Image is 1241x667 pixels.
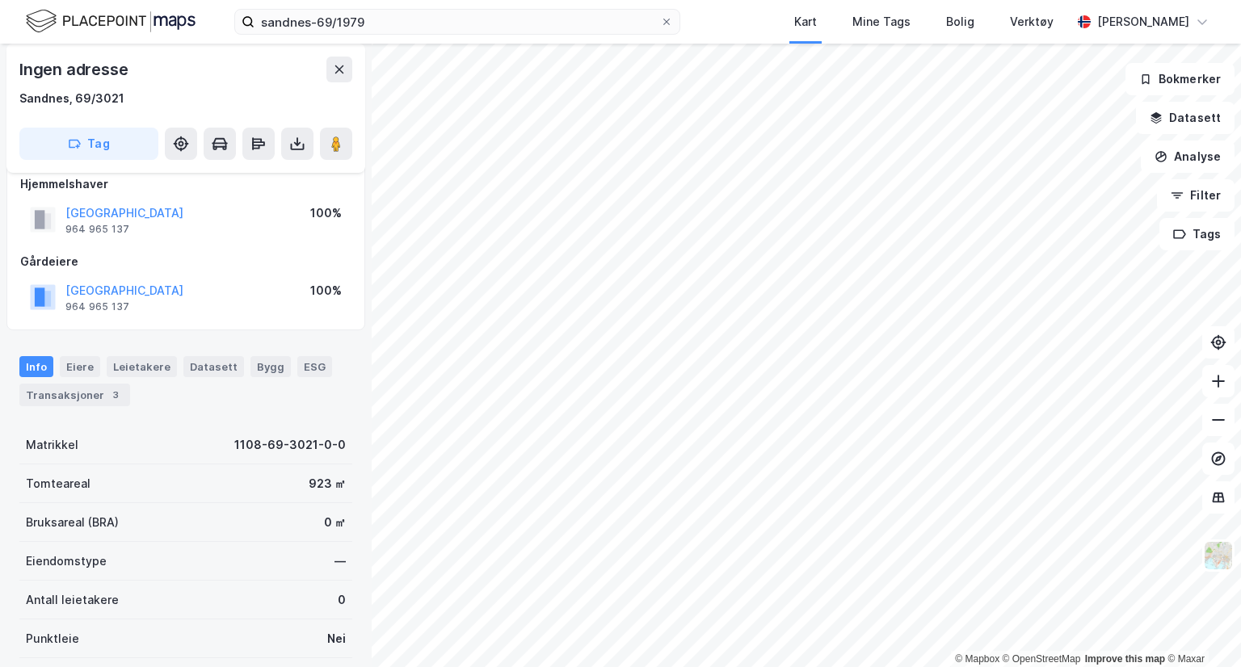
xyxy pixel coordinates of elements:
div: Sandnes, 69/3021 [19,89,124,108]
button: Filter [1157,179,1235,212]
div: 100% [310,203,342,223]
img: Z [1203,540,1234,571]
div: Matrikkel [26,435,78,455]
div: Kontrollprogram for chat [1160,589,1241,667]
div: Leietakere [107,356,177,377]
button: Bokmerker [1125,63,1235,95]
div: Gårdeiere [20,252,351,271]
div: 0 ㎡ [324,513,346,532]
div: Datasett [183,356,244,377]
div: Bygg [250,356,291,377]
div: 964 965 137 [65,223,129,236]
div: Kart [794,12,817,31]
div: 100% [310,281,342,300]
div: Eiendomstype [26,552,107,571]
div: Verktøy [1010,12,1054,31]
div: Mine Tags [852,12,911,31]
button: Tag [19,128,158,160]
a: OpenStreetMap [1003,653,1081,665]
a: Improve this map [1085,653,1165,665]
div: Transaksjoner [19,384,130,406]
div: [PERSON_NAME] [1097,12,1189,31]
div: 1108-69-3021-0-0 [234,435,346,455]
div: Tomteareal [26,474,90,493]
a: Mapbox [955,653,999,665]
div: Hjemmelshaver [20,174,351,194]
div: 964 965 137 [65,300,129,313]
div: Antall leietakere [26,590,119,610]
div: Eiere [60,356,100,377]
div: 0 [338,590,346,610]
div: 3 [107,387,124,403]
div: Punktleie [26,629,79,648]
div: — [334,552,346,571]
div: Bruksareal (BRA) [26,513,119,532]
div: Ingen adresse [19,57,131,82]
input: Søk på adresse, matrikkel, gårdeiere, leietakere eller personer [255,10,660,34]
div: 923 ㎡ [309,474,346,493]
iframe: Chat Widget [1160,589,1241,667]
div: Bolig [946,12,974,31]
div: Info [19,356,53,377]
div: Nei [327,629,346,648]
button: Tags [1159,218,1235,250]
button: Datasett [1136,102,1235,134]
button: Analyse [1141,141,1235,173]
div: ESG [297,356,332,377]
img: logo.f888ab2527a4732fd821a326f86c7f29.svg [26,7,196,36]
